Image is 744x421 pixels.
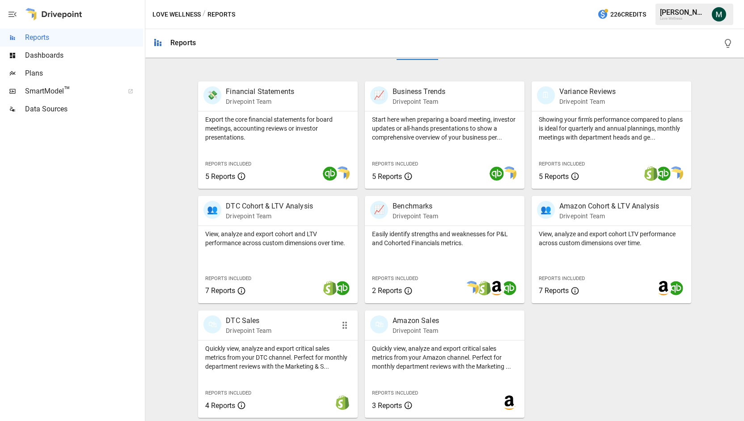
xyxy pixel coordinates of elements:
[656,166,671,181] img: quickbooks
[656,281,671,295] img: amazon
[372,161,418,167] span: Reports Included
[706,2,731,27] button: Michael Cormack
[669,166,683,181] img: smart model
[370,201,388,219] div: 📈
[205,401,235,410] span: 4 Reports
[25,50,143,61] span: Dashboards
[537,86,555,104] div: 🗓
[205,172,235,181] span: 5 Reports
[203,201,221,219] div: 👥
[372,276,418,281] span: Reports Included
[559,97,616,106] p: Drivepoint Team
[712,7,726,21] img: Michael Cormack
[502,395,516,410] img: amazon
[539,161,585,167] span: Reports Included
[335,166,350,181] img: smart model
[170,38,196,47] div: Reports
[25,68,143,79] span: Plans
[393,86,445,97] p: Business Trends
[393,326,439,335] p: Drivepoint Team
[226,86,294,97] p: Financial Statements
[64,85,70,96] span: ™
[610,9,646,20] span: 226 Credits
[594,6,650,23] button: 226Credits
[226,201,313,212] p: DTC Cohort & LTV Analysis
[205,230,351,247] p: View, analyze and export cohort and LTV performance across custom dimensions over time.
[205,344,351,371] p: Quickly view, analyze and export critical sales metrics from your DTC channel. Perfect for monthl...
[539,286,569,295] span: 7 Reports
[205,161,251,167] span: Reports Included
[203,9,206,20] div: /
[539,172,569,181] span: 5 Reports
[393,97,445,106] p: Drivepoint Team
[502,166,516,181] img: smart model
[372,172,402,181] span: 5 Reports
[393,315,439,326] p: Amazon Sales
[25,104,143,115] span: Data Sources
[323,166,337,181] img: quickbooks
[370,86,388,104] div: 📈
[226,315,271,326] p: DTC Sales
[559,212,659,221] p: Drivepoint Team
[372,115,517,142] p: Start here when preparing a board meeting, investor updates or all-hands presentations to show a ...
[205,115,351,142] p: Export the core financial statements for board meetings, accounting reviews or investor presentat...
[370,315,388,333] div: 🛍
[372,401,402,410] span: 3 Reports
[660,8,706,17] div: [PERSON_NAME]
[477,281,491,295] img: shopify
[203,86,221,104] div: 💸
[539,276,585,281] span: Reports Included
[335,395,350,410] img: shopify
[205,286,235,295] span: 7 Reports
[669,281,683,295] img: quickbooks
[152,9,201,20] button: Love Wellness
[25,32,143,43] span: Reports
[372,230,517,247] p: Easily identify strengths and weaknesses for P&L and Cohorted Financials metrics.
[393,212,438,221] p: Drivepoint Team
[372,286,402,295] span: 2 Reports
[660,17,706,21] div: Love Wellness
[205,390,251,396] span: Reports Included
[393,201,438,212] p: Benchmarks
[372,344,517,371] p: Quickly view, analyze and export critical sales metrics from your Amazon channel. Perfect for mon...
[226,97,294,106] p: Drivepoint Team
[205,276,251,281] span: Reports Included
[537,201,555,219] div: 👥
[372,390,418,396] span: Reports Included
[203,315,221,333] div: 🛍
[490,281,504,295] img: amazon
[335,281,350,295] img: quickbooks
[490,166,504,181] img: quickbooks
[502,281,516,295] img: quickbooks
[226,212,313,221] p: Drivepoint Team
[25,86,118,97] span: SmartModel
[539,115,684,142] p: Showing your firm's performance compared to plans is ideal for quarterly and annual plannings, mo...
[559,201,659,212] p: Amazon Cohort & LTV Analysis
[559,86,616,97] p: Variance Reviews
[539,230,684,247] p: View, analyze and export cohort LTV performance across custom dimensions over time.
[465,281,479,295] img: smart model
[226,326,271,335] p: Drivepoint Team
[323,281,337,295] img: shopify
[644,166,658,181] img: shopify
